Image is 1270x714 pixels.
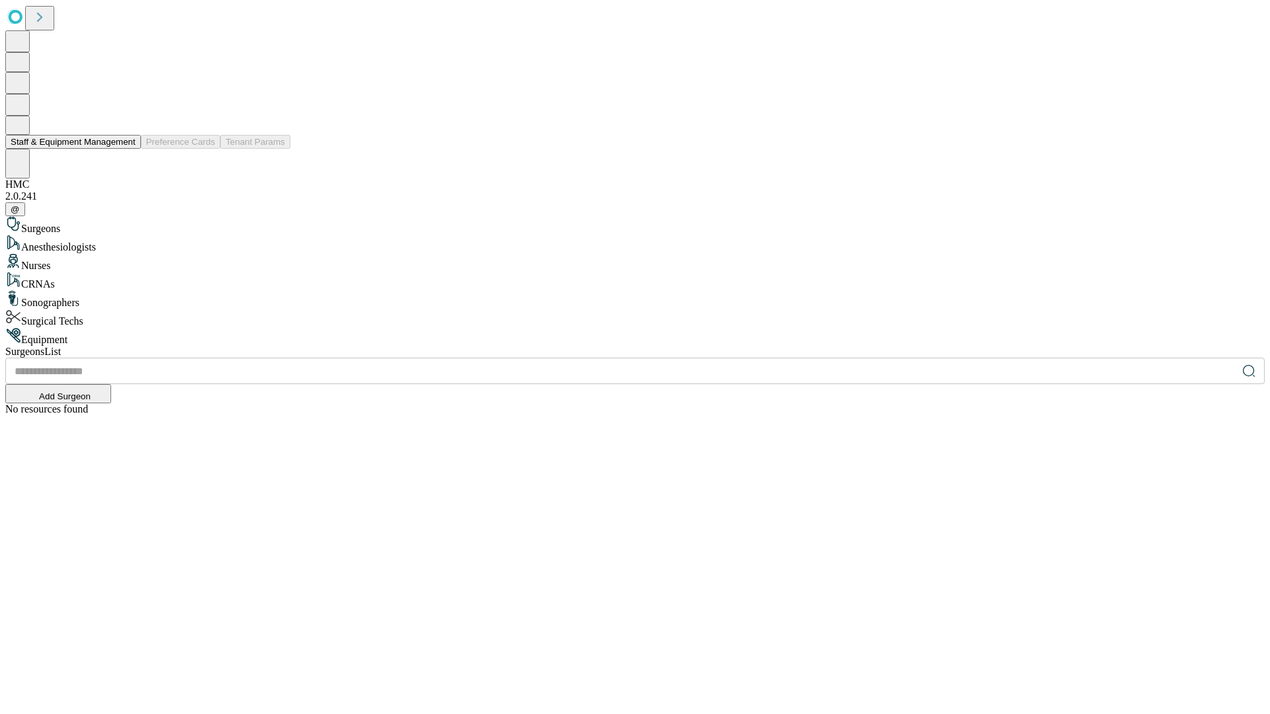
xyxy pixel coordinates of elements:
[5,216,1265,235] div: Surgeons
[5,384,111,403] button: Add Surgeon
[5,309,1265,327] div: Surgical Techs
[5,235,1265,253] div: Anesthesiologists
[5,403,1265,415] div: No resources found
[5,272,1265,290] div: CRNAs
[5,290,1265,309] div: Sonographers
[5,190,1265,202] div: 2.0.241
[5,346,1265,358] div: Surgeons List
[5,253,1265,272] div: Nurses
[220,135,290,149] button: Tenant Params
[39,391,91,401] span: Add Surgeon
[5,135,141,149] button: Staff & Equipment Management
[5,202,25,216] button: @
[5,178,1265,190] div: HMC
[11,204,20,214] span: @
[141,135,220,149] button: Preference Cards
[5,327,1265,346] div: Equipment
